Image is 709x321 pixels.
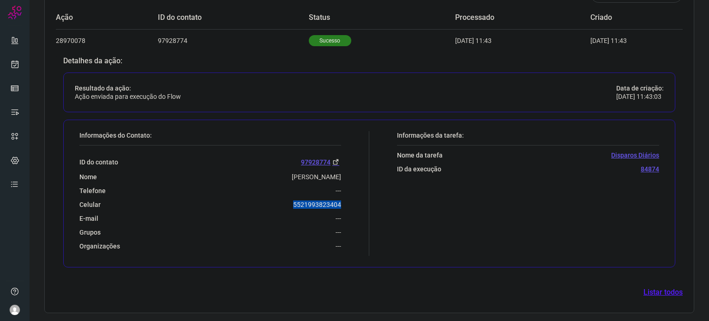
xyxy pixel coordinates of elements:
[9,304,20,315] img: avatar-user-boy.jpg
[292,173,341,181] p: [PERSON_NAME]
[158,29,309,52] td: 97928774
[79,242,120,250] p: Organizações
[397,131,659,139] p: Informações da tarefa:
[63,57,675,65] p: Detalhes da ação:
[336,187,341,195] p: ---
[56,29,158,52] td: 28970078
[397,165,441,173] p: ID da execução
[309,35,351,46] p: Sucesso
[79,200,101,209] p: Celular
[643,287,683,298] a: Listar todos
[590,6,655,29] td: Criado
[79,187,106,195] p: Telefone
[616,84,664,92] p: Data de criação:
[616,92,664,101] p: [DATE] 11:43:03
[75,92,181,101] p: Ação enviada para execução do Flow
[336,214,341,223] p: ---
[79,173,97,181] p: Nome
[455,6,590,29] td: Processado
[56,6,158,29] td: Ação
[301,157,341,167] a: 97928774
[293,200,341,209] p: 5521993823404
[79,158,118,166] p: ID do contato
[590,29,655,52] td: [DATE] 11:43
[79,228,101,236] p: Grupos
[641,165,659,173] p: 84874
[336,242,341,250] p: ---
[455,29,590,52] td: [DATE] 11:43
[79,214,98,223] p: E-mail
[397,151,443,159] p: Nome da tarefa
[158,6,309,29] td: ID do contato
[8,6,22,19] img: Logo
[611,151,659,159] p: Disparos Diários
[309,6,455,29] td: Status
[75,84,181,92] p: Resultado da ação:
[79,131,341,139] p: Informações do Contato:
[336,228,341,236] p: ---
